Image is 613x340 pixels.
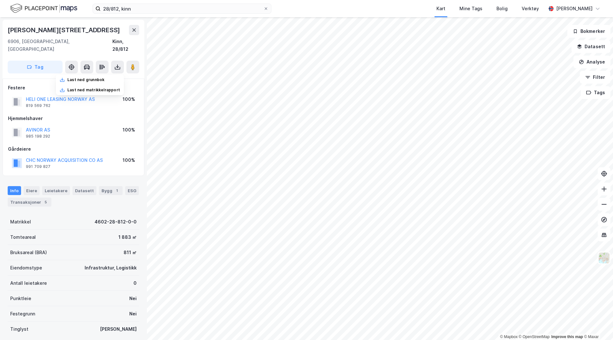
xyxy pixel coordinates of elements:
[118,233,137,241] div: 1 883 ㎡
[10,3,77,14] img: logo.f888ab2527a4732fd821a326f86c7f29.svg
[85,264,137,272] div: Infrastruktur, Logistikk
[556,5,593,12] div: [PERSON_NAME]
[10,218,31,226] div: Matrikkel
[10,264,42,272] div: Eiendomstype
[114,187,120,194] div: 1
[598,252,610,264] img: Z
[100,325,137,333] div: [PERSON_NAME]
[8,61,63,73] button: Tag
[67,87,120,93] div: Last ned matrikkelrapport
[581,86,610,99] button: Tags
[581,309,613,340] iframe: Chat Widget
[10,249,47,256] div: Bruksareal (BRA)
[519,335,550,339] a: OpenStreetMap
[10,233,36,241] div: Tomteareal
[95,218,137,226] div: 4602-28-812-0-0
[42,199,49,205] div: 5
[551,335,583,339] a: Improve this map
[124,249,137,256] div: 811 ㎡
[42,186,70,195] div: Leietakere
[8,115,139,122] div: Hjemmelshaver
[10,279,47,287] div: Antall leietakere
[10,295,31,302] div: Punktleie
[26,103,50,108] div: 819 569 762
[8,198,51,207] div: Transaksjoner
[8,84,139,92] div: Festere
[24,186,40,195] div: Eiere
[496,5,508,12] div: Bolig
[133,279,137,287] div: 0
[459,5,482,12] div: Mine Tags
[123,95,135,103] div: 100%
[26,164,50,169] div: 991 709 827
[8,25,121,35] div: [PERSON_NAME][STREET_ADDRESS]
[67,77,104,82] div: Last ned grunnbok
[522,5,539,12] div: Verktøy
[123,156,135,164] div: 100%
[8,186,21,195] div: Info
[10,310,35,318] div: Festegrunn
[125,186,139,195] div: ESG
[99,186,123,195] div: Bygg
[580,71,610,84] button: Filter
[436,5,445,12] div: Kart
[112,38,139,53] div: Kinn, 28/812
[8,38,112,53] div: 6906, [GEOGRAPHIC_DATA], [GEOGRAPHIC_DATA]
[26,134,50,139] div: 985 198 292
[10,325,28,333] div: Tinglyst
[101,4,263,13] input: Søk på adresse, matrikkel, gårdeiere, leietakere eller personer
[500,335,518,339] a: Mapbox
[581,309,613,340] div: Kontrollprogram for chat
[8,145,139,153] div: Gårdeiere
[72,186,96,195] div: Datasett
[567,25,610,38] button: Bokmerker
[129,310,137,318] div: Nei
[123,126,135,134] div: 100%
[573,56,610,68] button: Analyse
[129,295,137,302] div: Nei
[571,40,610,53] button: Datasett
